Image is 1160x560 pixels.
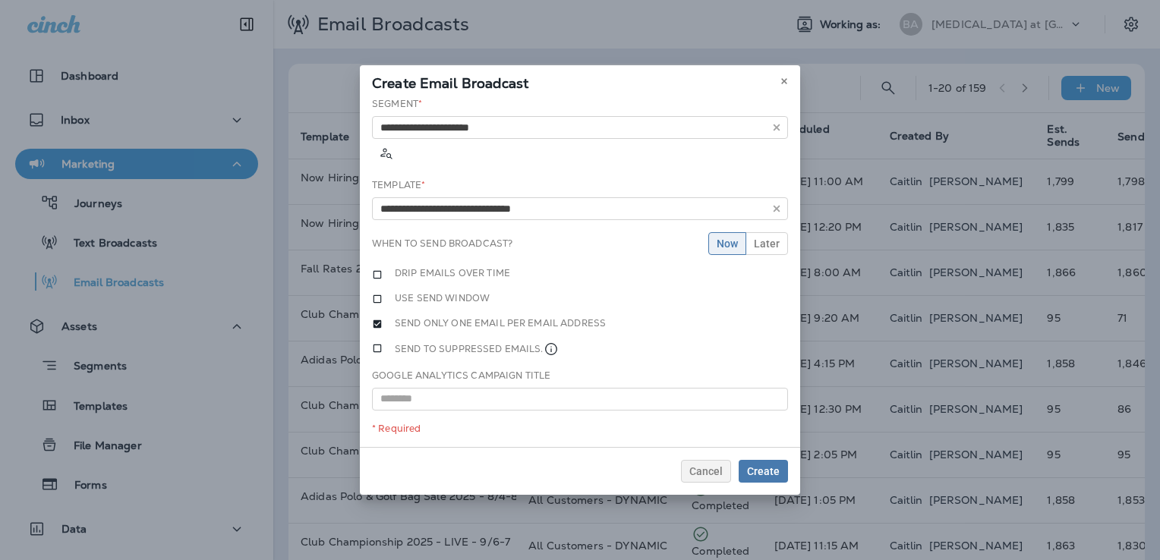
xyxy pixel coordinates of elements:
[747,466,780,477] span: Create
[372,139,399,166] button: Calculate the estimated number of emails to be sent based on selected segment. (This could take a...
[372,179,425,191] label: Template
[745,232,788,255] button: Later
[372,238,512,250] label: When to send broadcast?
[395,341,559,357] label: Send to suppressed emails.
[739,460,788,483] button: Create
[372,370,550,382] label: Google Analytics Campaign Title
[372,423,788,435] div: * Required
[717,238,738,249] span: Now
[395,267,510,280] label: Drip emails over time
[689,466,723,477] span: Cancel
[372,98,422,110] label: Segment
[681,460,731,483] button: Cancel
[395,292,490,305] label: Use send window
[754,238,780,249] span: Later
[360,65,800,97] div: Create Email Broadcast
[708,232,746,255] button: Now
[395,316,606,329] label: Send only one email per email address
